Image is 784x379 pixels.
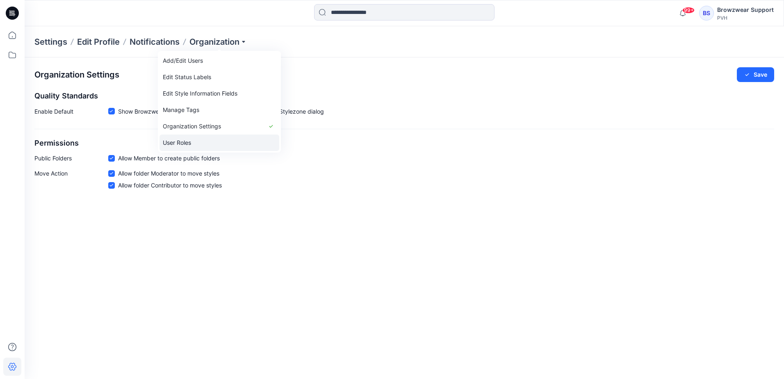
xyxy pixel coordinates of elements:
button: Save [737,67,774,82]
a: Add/Edit Users [160,53,279,69]
span: Show Browzwear’s default quality standards in the Share to Stylezone dialog [118,107,324,116]
p: Public Folders [34,154,108,162]
p: Move Action [34,169,108,193]
a: Edit Style Information Fields [160,85,279,102]
span: Allow folder Moderator to move styles [118,169,219,178]
p: Enable Default [34,107,108,119]
div: BS [699,6,714,21]
a: Edit Status Labels [160,69,279,85]
h2: Organization Settings [34,70,119,80]
a: User Roles [160,135,279,151]
div: PVH [717,15,774,21]
h2: Permissions [34,139,774,148]
a: Notifications [130,36,180,48]
a: Edit Profile [77,36,120,48]
span: Allow folder Contributor to move styles [118,181,222,189]
h2: Quality Standards [34,92,774,100]
a: Organization Settings [160,118,279,135]
p: Settings [34,36,67,48]
a: Manage Tags [160,102,279,118]
div: Browzwear Support [717,5,774,15]
span: 99+ [682,7,695,14]
span: Allow Member to create public folders [118,154,220,162]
